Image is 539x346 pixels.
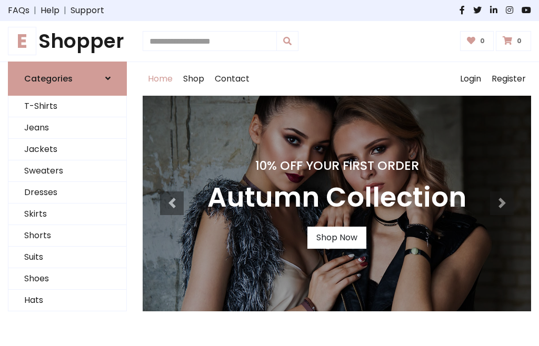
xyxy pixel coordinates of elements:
span: 0 [514,36,524,46]
a: 0 [496,31,531,51]
span: | [59,4,71,17]
span: E [8,27,36,55]
a: Contact [209,62,255,96]
a: Dresses [8,182,126,203]
a: Shop Now [307,227,366,249]
h3: Autumn Collection [207,181,466,214]
a: Jackets [8,139,126,160]
a: Shoes [8,268,126,290]
span: 0 [477,36,487,46]
a: 0 [460,31,494,51]
a: Suits [8,247,126,268]
a: Home [143,62,178,96]
a: Skirts [8,203,126,225]
a: FAQs [8,4,29,17]
a: Jeans [8,117,126,139]
a: Login [455,62,486,96]
a: Hats [8,290,126,311]
a: EShopper [8,29,127,53]
h4: 10% Off Your First Order [207,158,466,173]
a: Sweaters [8,160,126,182]
a: Support [71,4,104,17]
span: | [29,4,41,17]
h1: Shopper [8,29,127,53]
a: Categories [8,62,127,96]
a: Help [41,4,59,17]
a: Register [486,62,531,96]
h6: Categories [24,74,73,84]
a: Shorts [8,225,126,247]
a: Shop [178,62,209,96]
a: T-Shirts [8,96,126,117]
